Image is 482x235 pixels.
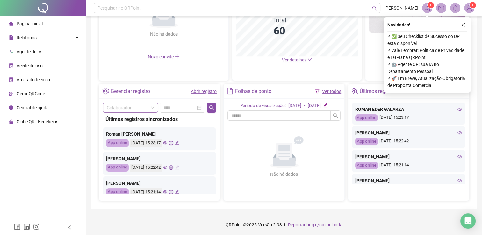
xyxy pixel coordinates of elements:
span: qrcode [9,91,13,96]
span: edit [323,103,327,107]
span: bell [452,5,458,11]
span: home [9,21,13,26]
div: App online [106,164,129,172]
span: left [68,225,72,230]
div: ROMAN EDER GALARZA [355,106,462,113]
span: down [307,57,312,62]
span: eye [163,165,167,169]
sup: Atualize o seu contato no menu Meus Dados [470,2,476,8]
div: [DATE] [308,103,321,109]
span: linkedin [24,224,30,230]
div: [DATE] 15:22:42 [355,138,462,145]
span: eye [457,154,462,159]
span: Novo convite [148,54,180,59]
span: ⚬ ✅ Seu Checklist de Sucesso do DP está disponível [387,33,467,47]
span: Gerar QRCode [17,91,45,96]
span: Versão [258,222,272,227]
span: Central de ajuda [17,105,49,110]
div: Folhas de ponto [235,86,271,97]
div: [DATE] [288,103,301,109]
span: info-circle [9,105,13,110]
div: [DATE] 15:21:14 [130,188,162,196]
span: eye [163,190,167,194]
span: instagram [33,224,40,230]
div: App online [355,114,378,122]
span: file [9,35,13,40]
div: Últimos registros sincronizados [105,115,213,123]
div: [DATE] 15:21:14 [355,162,462,169]
a: Ver detalhes down [282,57,312,62]
div: [DATE] 15:23:17 [355,114,462,122]
span: ⚬ 🤖 Agente QR: sua IA no Departamento Pessoal [387,61,467,75]
span: eye [457,178,462,183]
span: Aceite de uso [17,63,43,68]
div: [DATE] 15:23:17 [130,139,162,147]
span: edit [175,165,179,169]
span: 1 [429,3,432,7]
div: Não há dados [255,171,313,178]
div: Últimos registros sincronizados [360,86,430,97]
span: Página inicial [17,21,43,26]
span: plus [175,54,180,59]
span: search [372,6,377,11]
span: setting [102,88,109,94]
div: [PERSON_NAME] [106,155,213,162]
span: edit [175,141,179,145]
span: Clube QR - Beneficios [17,119,58,124]
span: team [351,88,358,94]
span: file-text [227,88,234,94]
div: App online [355,162,378,169]
div: Período de visualização: [240,103,286,109]
div: App online [106,139,129,147]
a: Ver todos [322,89,341,94]
a: Abrir registro [191,89,217,94]
span: Relatórios [17,35,37,40]
span: global [169,141,173,145]
span: eye [457,131,462,135]
div: App online [106,188,129,196]
div: [PERSON_NAME] [355,153,462,160]
span: global [169,165,173,169]
span: [PERSON_NAME] [384,4,418,11]
div: Não há dados [134,31,193,38]
div: [PERSON_NAME] [106,180,213,187]
span: ⚬ 🚀 Em Breve, Atualização Obrigatória de Proposta Comercial [387,75,467,89]
span: edit [175,190,179,194]
div: Gerenciar registro [111,86,150,97]
div: [PERSON_NAME] [355,129,462,136]
span: audit [9,63,13,68]
span: Novidades ! [387,21,410,28]
span: 1 [471,3,474,7]
span: global [169,190,173,194]
span: search [333,113,338,118]
sup: 1 [428,2,434,8]
span: Ver detalhes [282,57,306,62]
span: gift [9,119,13,124]
span: ⚬ Vale Lembrar: Política de Privacidade e LGPD na QRPoint [387,47,467,61]
span: notification [424,5,430,11]
span: eye [163,141,167,145]
span: Reportar bug e/ou melhoria [288,222,342,227]
img: 94034 [464,3,474,13]
img: banner%2F02c71560-61a6-44d4-94b9-c8ab97240462.png [369,1,465,33]
div: [DATE] 15:22:42 [130,164,162,172]
span: eye [457,107,462,111]
div: - [304,103,305,109]
div: Open Intercom Messenger [460,213,476,229]
span: solution [9,77,13,82]
span: search [209,105,214,110]
div: Roman [PERSON_NAME] [106,131,213,138]
span: mail [438,5,444,11]
span: Agente de IA [17,49,41,54]
span: close [461,23,465,27]
span: facebook [14,224,20,230]
div: App online [355,138,378,145]
span: filter [315,89,320,94]
div: [PERSON_NAME] [355,177,462,184]
span: Atestado técnico [17,77,50,82]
